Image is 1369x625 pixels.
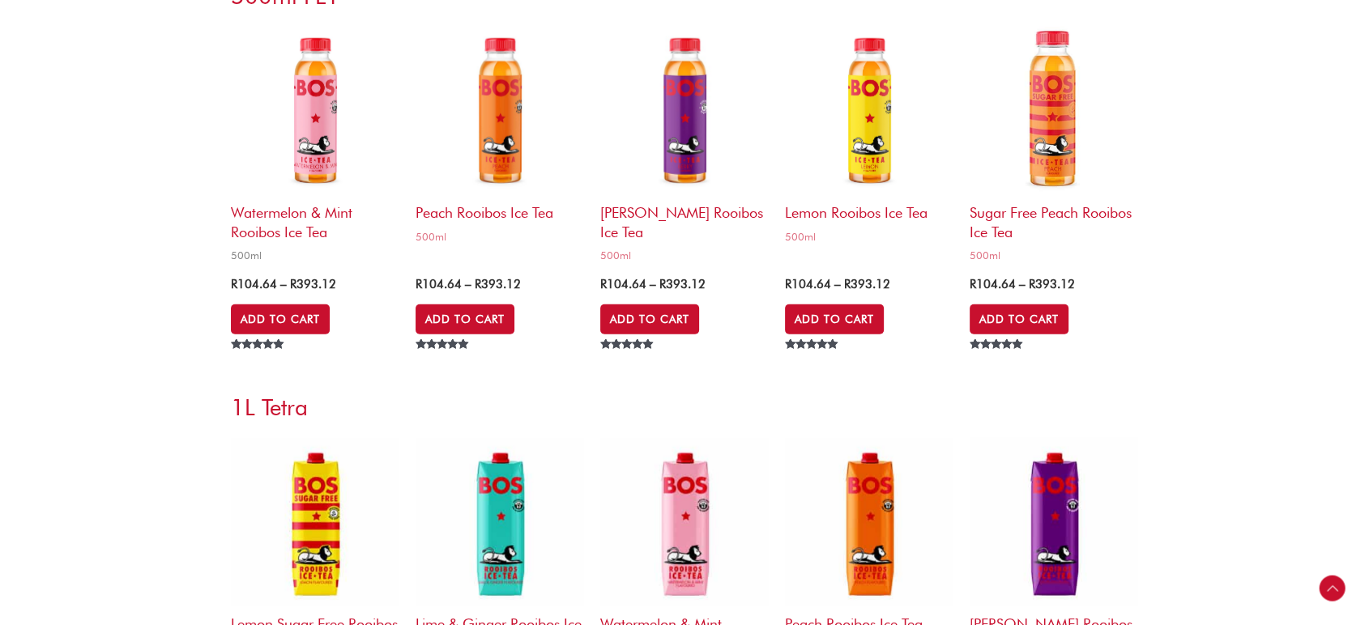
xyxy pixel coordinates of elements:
span: R [970,277,976,291]
img: Lemon Rooibos Ice Tea [785,27,953,195]
bdi: 393.12 [475,277,521,291]
h2: Peach Rooibos Ice Tea [416,195,584,222]
a: [PERSON_NAME] Rooibos Ice Tea500ml [600,27,769,267]
bdi: 104.64 [970,277,1016,291]
span: Rated out of 5 [785,339,841,386]
span: R [600,277,607,291]
a: Select options for “Peach Rooibos Ice Tea” [416,304,514,334]
h3: 1L Tetra [231,393,1138,422]
a: Watermelon & Mint Rooibos Ice Tea500ml [231,27,399,267]
span: – [1019,277,1026,291]
span: R [1029,277,1035,291]
a: Select options for “Lemon Rooibos Ice Tea” [785,304,884,334]
a: Select options for “Berry Rooibos Ice Tea” [600,304,699,334]
h2: Watermelon & Mint Rooibos Ice Tea [231,195,399,241]
span: 500ml [970,249,1138,262]
span: – [280,277,287,291]
bdi: 393.12 [290,277,336,291]
span: – [465,277,471,291]
h2: [PERSON_NAME] Rooibos Ice Tea [600,195,769,241]
span: – [834,277,841,291]
img: Watermelon & Mint Rooibos Ice Tea [600,438,769,606]
img: BOS_500ml_Peach [416,27,584,195]
img: BOS_500ml_Berry [600,27,769,195]
img: Peach Rooibos Ice Tea [785,438,953,606]
span: 500ml [785,230,953,244]
a: Sugar Free Peach Rooibos Ice Tea500ml [970,27,1138,267]
span: R [231,277,237,291]
h2: Lemon Rooibos Ice Tea [785,195,953,222]
a: Peach Rooibos Ice Tea500ml [416,27,584,249]
span: R [844,277,851,291]
span: Rated out of 5 [231,339,287,386]
h2: Sugar Free Peach Rooibos Ice Tea [970,195,1138,241]
span: Rated out of 5 [600,339,656,386]
img: Sugar Free Peach Rooibos Ice Tea [970,27,1138,195]
span: 500ml [231,249,399,262]
img: Lemon Sugar Free Rooibos Ice Tea [231,438,399,606]
span: – [650,277,656,291]
bdi: 104.64 [416,277,462,291]
a: Lemon Rooibos Ice Tea500ml [785,27,953,249]
span: R [416,277,422,291]
img: Watermelon & Mint Rooibos Ice Tea [231,27,399,195]
span: Rated out of 5 [416,339,471,386]
bdi: 104.64 [600,277,646,291]
img: Berry Rooibos Ice Tea [970,438,1138,606]
a: Select options for “Sugar Free Peach Rooibos Ice Tea” [970,304,1068,334]
span: R [290,277,296,291]
a: Select options for “Watermelon & Mint Rooibos Ice Tea” [231,304,330,334]
bdi: 393.12 [844,277,890,291]
span: 500ml [416,230,584,244]
span: R [659,277,666,291]
bdi: 104.64 [785,277,831,291]
bdi: 104.64 [231,277,277,291]
span: R [785,277,791,291]
bdi: 393.12 [1029,277,1075,291]
span: 500ml [600,249,769,262]
img: Lime & Ginger Rooibos Ice Tea [416,438,584,606]
span: Rated out of 5 [970,339,1026,386]
span: R [475,277,481,291]
bdi: 393.12 [659,277,706,291]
